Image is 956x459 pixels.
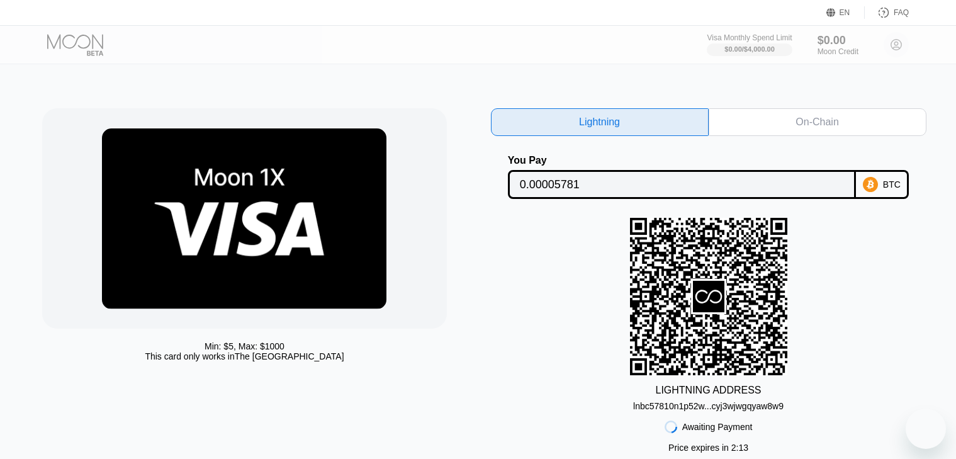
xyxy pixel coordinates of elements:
div: Visa Monthly Spend Limit [707,33,792,42]
div: You Pay [508,155,857,166]
div: $0.00 / $4,000.00 [724,45,775,53]
span: 2 : 13 [731,443,748,453]
div: FAQ [894,8,909,17]
div: Visa Monthly Spend Limit$0.00/$4,000.00 [707,33,792,56]
div: FAQ [865,6,909,19]
div: Min: $ 5 , Max: $ 1000 [205,341,284,351]
div: This card only works in The [GEOGRAPHIC_DATA] [145,351,344,361]
div: You PayBTC [491,155,926,199]
div: On-Chain [709,108,926,136]
div: lnbc57810n1p52w...cyj3wjwgqyaw8w9 [633,396,784,411]
div: LIGHTNING ADDRESS [656,385,762,396]
div: Lightning [491,108,709,136]
div: lnbc57810n1p52w...cyj3wjwgqyaw8w9 [633,401,784,411]
div: BTC [883,179,901,190]
div: Price expires in [668,443,748,453]
div: EN [826,6,865,19]
div: On-Chain [796,116,838,128]
div: Awaiting Payment [682,422,753,432]
div: EN [840,8,850,17]
div: Lightning [579,116,620,128]
iframe: Bouton de lancement de la fenêtre de messagerie [906,409,946,449]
